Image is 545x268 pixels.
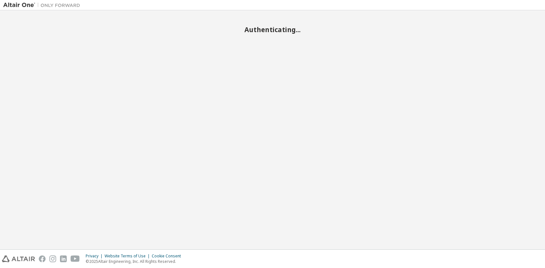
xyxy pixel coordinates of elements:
[86,254,105,259] div: Privacy
[60,255,67,262] img: linkedin.svg
[3,25,542,34] h2: Authenticating...
[49,255,56,262] img: instagram.svg
[39,255,46,262] img: facebook.svg
[2,255,35,262] img: altair_logo.svg
[105,254,152,259] div: Website Terms of Use
[71,255,80,262] img: youtube.svg
[86,259,185,264] p: © 2025 Altair Engineering, Inc. All Rights Reserved.
[152,254,185,259] div: Cookie Consent
[3,2,83,8] img: Altair One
